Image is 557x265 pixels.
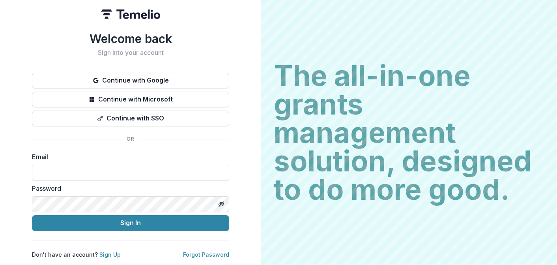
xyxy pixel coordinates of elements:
[32,184,224,193] label: Password
[183,251,229,258] a: Forgot Password
[32,49,229,56] h2: Sign into your account
[32,32,229,46] h1: Welcome back
[101,9,160,19] img: Temelio
[32,73,229,88] button: Continue with Google
[32,152,224,162] label: Email
[32,92,229,107] button: Continue with Microsoft
[215,198,228,210] button: Toggle password visibility
[99,251,121,258] a: Sign Up
[32,250,121,259] p: Don't have an account?
[32,111,229,126] button: Continue with SSO
[32,215,229,231] button: Sign In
